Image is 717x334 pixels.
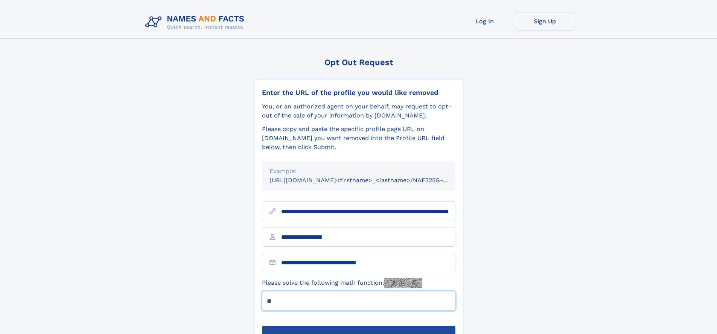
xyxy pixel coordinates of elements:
[269,177,470,184] small: [URL][DOMAIN_NAME]<firstname>_<lastname>/NAF325G-xxxxxxxx
[262,278,422,288] label: Please solve the following math function:
[515,12,575,31] a: Sign Up
[142,12,251,32] img: Logo Names and Facts
[262,125,455,152] div: Please copy and paste the specific profile page URL on [DOMAIN_NAME] you want removed into the Pr...
[455,12,515,31] a: Log In
[269,167,448,176] div: Example:
[254,58,463,67] div: Opt Out Request
[262,88,455,97] div: Enter the URL of the profile you would like removed
[262,102,455,120] div: You, or an authorized agent on your behalf, may request to opt-out of the sale of your informatio...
